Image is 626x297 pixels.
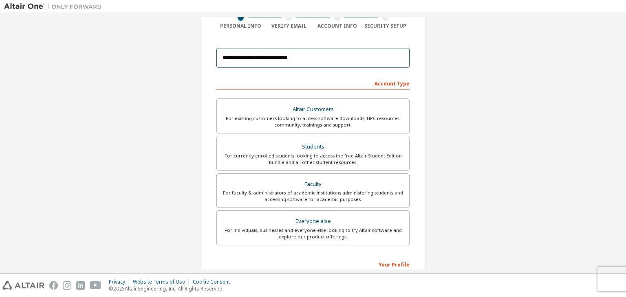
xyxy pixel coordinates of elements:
div: For existing customers looking to access software downloads, HPC resources, community, trainings ... [222,115,404,128]
div: Security Setup [361,23,410,29]
div: Personal Info [216,23,265,29]
div: For individuals, businesses and everyone else looking to try Altair software and explore our prod... [222,227,404,240]
div: Cookie Consent [193,279,235,285]
div: Faculty [222,179,404,190]
div: For faculty & administrators of academic institutions administering students and accessing softwa... [222,190,404,203]
div: Account Info [313,23,361,29]
img: linkedin.svg [76,281,85,290]
div: Students [222,141,404,153]
img: instagram.svg [63,281,71,290]
div: Website Terms of Use [133,279,193,285]
div: Altair Customers [222,104,404,115]
img: youtube.svg [90,281,101,290]
div: Account Type [216,76,410,90]
div: Everyone else [222,216,404,227]
div: Privacy [109,279,133,285]
img: facebook.svg [49,281,58,290]
p: © 2025 Altair Engineering, Inc. All Rights Reserved. [109,285,235,292]
div: Your Profile [216,258,410,271]
div: For currently enrolled students looking to access the free Altair Student Edition bundle and all ... [222,153,404,166]
div: Verify Email [265,23,313,29]
img: altair_logo.svg [2,281,44,290]
img: Altair One [4,2,106,11]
